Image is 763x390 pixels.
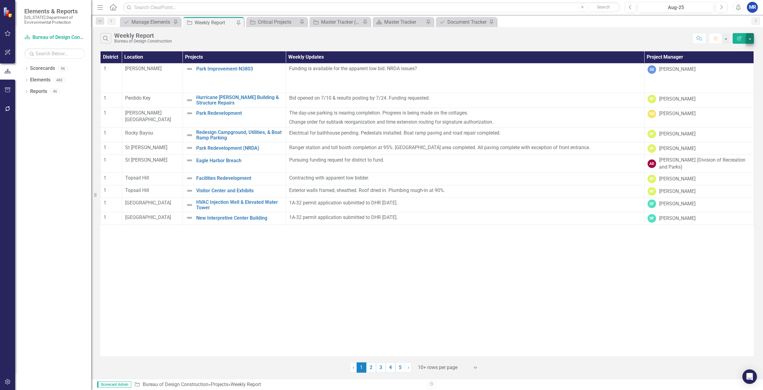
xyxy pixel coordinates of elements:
[121,18,172,26] a: Manage Elements
[447,18,488,26] div: Document Tracker
[101,185,122,198] td: Double-Click to Edit
[123,2,620,13] input: Search ClearPoint...
[104,110,106,116] span: 1
[659,200,696,207] div: [PERSON_NAME]
[659,188,696,195] div: [PERSON_NAME]
[311,18,361,26] a: Master Tracker (External)
[289,144,641,151] p: Ranger station and toll booth completion at 95%. [GEOGRAPHIC_DATA] area completed. All paving com...
[644,212,754,225] td: Double-Click to Edit
[122,155,183,173] td: Double-Click to Edit
[648,65,656,74] div: GS
[286,93,644,108] td: Double-Click to Edit
[408,364,409,370] span: ›
[644,142,754,155] td: Double-Click to Edit
[196,130,283,140] a: Redesign Campground, Utilities, & Boat Ramp Parking
[122,198,183,212] td: Double-Click to Edit
[211,381,228,387] a: Projects
[30,77,50,84] a: Elements
[258,18,298,26] div: Critical Projects
[648,159,656,168] div: AD
[125,145,167,150] span: St [PERSON_NAME]
[186,214,193,221] img: Not Defined
[183,108,286,128] td: Double-Click to Edit Right Click for Context Menu
[101,212,122,225] td: Double-Click to Edit
[289,65,641,74] p: Funding is available for the apparent low bid. NRDA issues?
[286,108,644,128] td: Double-Click to Edit
[196,111,283,116] a: Park Redevelopment
[659,215,696,222] div: [PERSON_NAME]
[289,175,641,182] p: Contracting with apparent low bidder.
[648,130,656,138] div: KF
[122,63,183,93] td: Double-Click to Edit
[366,362,376,373] a: 2
[289,200,641,207] p: 1A-32 permit application submitted to DHR [DATE].
[644,128,754,142] td: Double-Click to Edit
[97,381,131,388] span: Scorecard Admin
[30,65,55,72] a: Scorecards
[289,157,641,164] p: Pursuing funding request for district to fund.
[196,176,283,181] a: Facilities Redevelopment
[53,77,65,83] div: 480
[659,66,696,73] div: [PERSON_NAME]
[648,187,656,196] div: KF
[644,108,754,128] td: Double-Click to Edit
[648,110,656,118] div: TM
[747,2,758,13] button: MR
[125,130,153,136] span: Rocky Bayou
[286,173,644,185] td: Double-Click to Edit
[638,2,714,13] button: Aug-25
[183,155,286,173] td: Double-Click to Edit Right Click for Context Menu
[648,200,656,208] div: DF
[183,173,286,185] td: Double-Click to Edit Right Click for Context Menu
[648,175,656,183] div: KF
[648,95,656,103] div: KF
[104,130,106,136] span: 1
[125,200,171,206] span: [GEOGRAPHIC_DATA]
[104,157,106,163] span: 1
[286,128,644,142] td: Double-Click to Edit
[143,381,208,387] a: Bureau of Design Construction
[101,63,122,93] td: Double-Click to Edit
[101,93,122,108] td: Double-Click to Edit
[644,93,754,108] td: Double-Click to Edit
[104,145,106,150] span: 1
[104,175,106,181] span: 1
[24,15,85,25] small: [US_STATE] Department of Environmental Protection
[186,97,193,104] img: Not Defined
[659,157,751,171] div: [PERSON_NAME] (Division of Recreation and Parks)
[183,93,286,108] td: Double-Click to Edit Right Click for Context Menu
[196,145,283,151] a: Park Redevelopment (NRDA)
[125,66,162,71] span: [PERSON_NAME]
[104,95,106,101] span: 1
[286,155,644,173] td: Double-Click to Edit
[101,155,122,173] td: Double-Click to Edit
[644,185,754,198] td: Double-Click to Edit
[644,63,754,93] td: Double-Click to Edit
[659,145,696,152] div: [PERSON_NAME]
[122,108,183,128] td: Double-Click to Edit
[125,157,167,163] span: St [PERSON_NAME]
[186,201,193,209] img: Not Defined
[122,128,183,142] td: Double-Click to Edit
[588,3,619,12] button: Search
[186,65,193,73] img: Not Defined
[134,381,423,388] div: » »
[195,19,235,26] div: Weekly Report
[289,118,641,126] p: Change order for subtask reorganization and time extension routing for signature authorization.
[125,187,149,193] span: Topsail Hill
[286,212,644,225] td: Double-Click to Edit
[248,18,298,26] a: Critical Projects
[132,18,172,26] div: Manage Elements
[125,110,171,123] span: [PERSON_NAME][GEOGRAPHIC_DATA]
[24,8,85,15] span: Elements & Reports
[183,185,286,198] td: Double-Click to Edit Right Click for Context Menu
[196,200,283,210] a: HVAC Injection Well & Elevated Water Tower
[125,95,151,101] span: Perdido Key
[183,198,286,212] td: Double-Click to Edit Right Click for Context Menu
[289,214,641,221] p: 1A-32 permit application submitted to DHR [DATE].
[289,187,641,194] p: Exterior walls framed, sheathed. Roof dried in. Plumbing rough-in at 90%.
[286,63,644,93] td: Double-Click to Edit
[196,215,283,221] a: New Interpretive Center Building
[321,18,361,26] div: Master Tracker (External)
